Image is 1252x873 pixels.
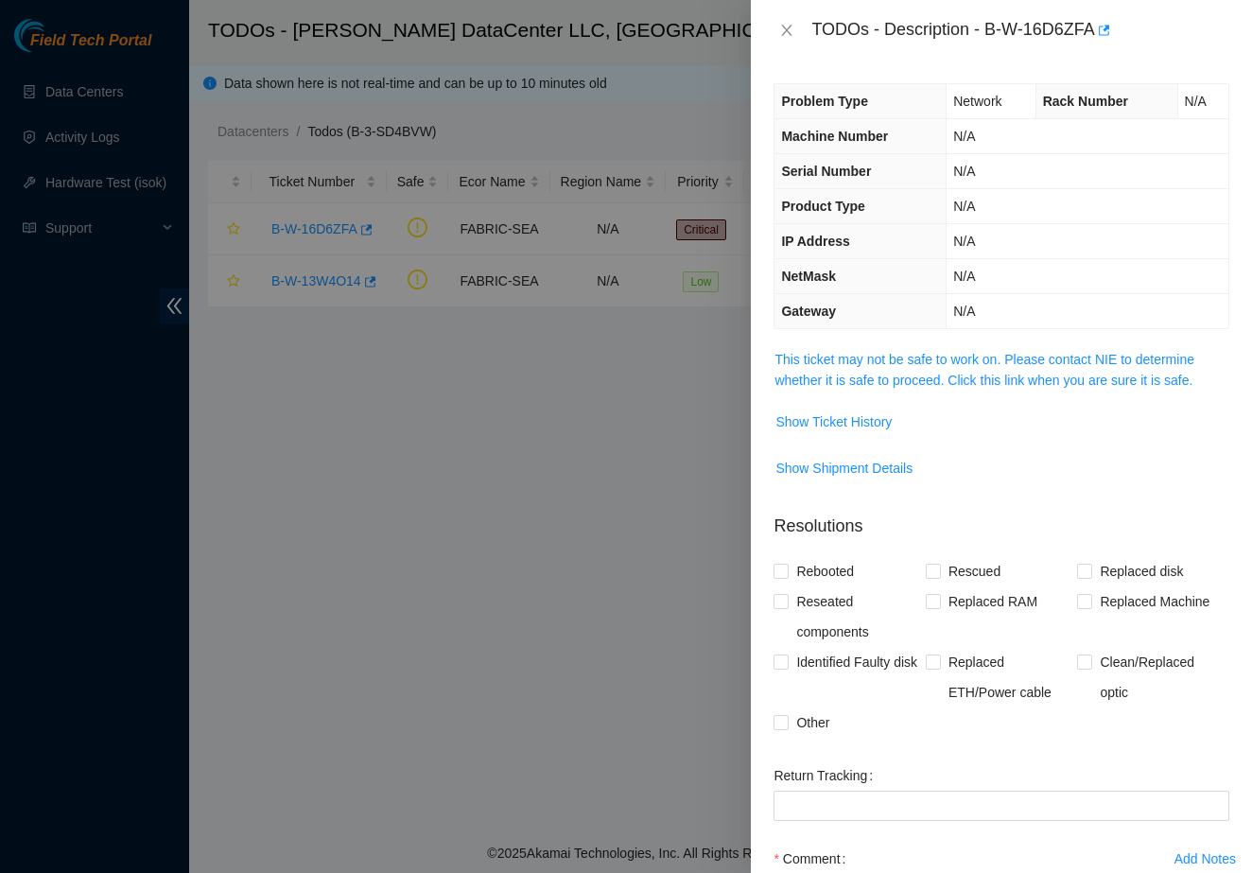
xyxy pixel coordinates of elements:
span: Replaced disk [1092,556,1191,586]
span: Other [789,707,837,738]
span: Replaced ETH/Power cable [941,647,1078,707]
span: N/A [953,304,975,319]
span: N/A [1185,94,1207,109]
span: Replaced RAM [941,586,1045,617]
button: Close [774,22,800,40]
span: Reseated components [789,586,926,647]
span: IP Address [781,234,849,249]
span: Show Ticket History [775,411,892,432]
button: Show Ticket History [774,407,893,437]
span: Network [953,94,1001,109]
span: N/A [953,199,975,214]
span: Problem Type [781,94,868,109]
button: Show Shipment Details [774,453,913,483]
span: close [779,23,794,38]
a: This ticket may not be safe to work on. Please contact NIE to determine whether it is safe to pro... [774,352,1194,388]
div: Add Notes [1174,852,1236,865]
span: Rescued [941,556,1008,586]
p: Resolutions [774,498,1229,539]
span: Identified Faulty disk [789,647,925,677]
div: TODOs - Description - B-W-16D6ZFA [811,15,1229,45]
span: Product Type [781,199,864,214]
span: Serial Number [781,164,871,179]
label: Return Tracking [774,760,880,791]
span: NetMask [781,269,836,284]
span: Replaced Machine [1092,586,1217,617]
input: Return Tracking [774,791,1229,821]
span: N/A [953,129,975,144]
span: N/A [953,234,975,249]
span: Rebooted [789,556,861,586]
span: Machine Number [781,129,888,144]
span: Clean/Replaced optic [1092,647,1229,707]
span: N/A [953,269,975,284]
span: Show Shipment Details [775,458,913,479]
span: Gateway [781,304,836,319]
span: Rack Number [1043,94,1128,109]
span: N/A [953,164,975,179]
